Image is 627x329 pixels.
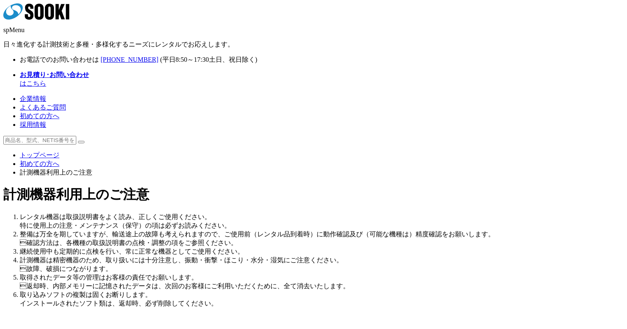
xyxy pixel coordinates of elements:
[20,152,59,159] a: トップページ
[101,56,158,63] a: [PHONE_NUMBER]
[20,230,624,247] li: 整備は万全を期していますが、輸送途上の故障も考えられますので、ご使用前（レンタル品到着時）に動作確認及び（可能な機種は）精度確認をお願いします。 確認方法は、各機種の取扱説明書の点検・調整の項...
[20,112,59,119] a: 初めての方へ
[20,291,624,308] li: 取り込みソフトの複製は固くお断りします。 インストールされたソフト類は、返却時、必ず削除してください。
[3,26,25,33] span: spMenu
[176,56,187,63] span: 8:50
[20,213,624,230] li: レンタル機器は取扱説明書をよく読み、正しくご使用ください。 特に使用上の注意・メンテナンス（保守）の項は必ずお読みください。
[20,121,46,128] a: 採用情報
[20,71,89,87] span: はこちら
[3,186,624,204] h1: 計測機器利用上のご注意
[3,40,624,49] p: 日々進化する計測技術と多種・多様化するニーズにレンタルでお応えします。
[160,56,257,63] span: (平日 ～ 土日、祝日除く)
[20,256,624,273] li: 計測機器は精密機器のため、取り扱いには十分注意し、振動・衝撃・ほこり・水分・湿気にご注意ください。 故障、破損につながります。
[194,56,209,63] span: 17:30
[20,71,89,87] a: お見積り･お問い合わせはこちら
[3,136,76,145] input: 商品名、型式、NETIS番号を入力してください
[20,273,624,291] li: 取得されたデータ等の管理はお客様の責任でお願いします。 返却時、内部メモリーに記憶されたデータは、次回のお客様にご利用いただくために、全て消去いたします。
[20,71,89,78] strong: お見積り･お問い合わせ
[20,95,46,102] a: 企業情報
[20,168,624,177] li: 計測機器利用上のご注意
[20,56,99,63] span: お電話でのお問い合わせは
[20,247,624,256] li: 継続使用中も定期的に点検を行い、常に正常な機器としてご使用ください。
[20,160,59,167] a: 初めての方へ
[20,104,66,111] a: よくあるご質問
